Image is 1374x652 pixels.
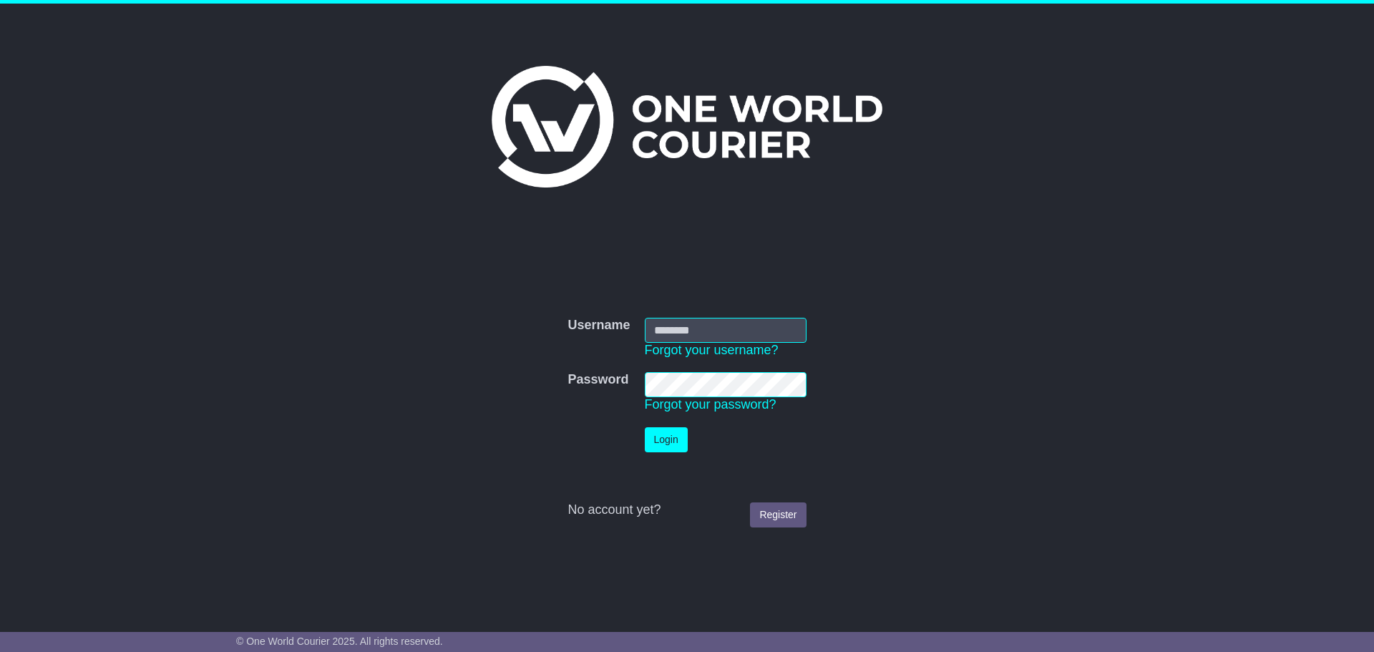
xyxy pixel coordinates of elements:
img: One World [492,66,882,188]
a: Register [750,502,806,527]
div: No account yet? [567,502,806,518]
button: Login [645,427,688,452]
span: © One World Courier 2025. All rights reserved. [236,636,443,647]
label: Password [567,372,628,388]
label: Username [567,318,630,334]
a: Forgot your username? [645,343,779,357]
a: Forgot your password? [645,397,776,412]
